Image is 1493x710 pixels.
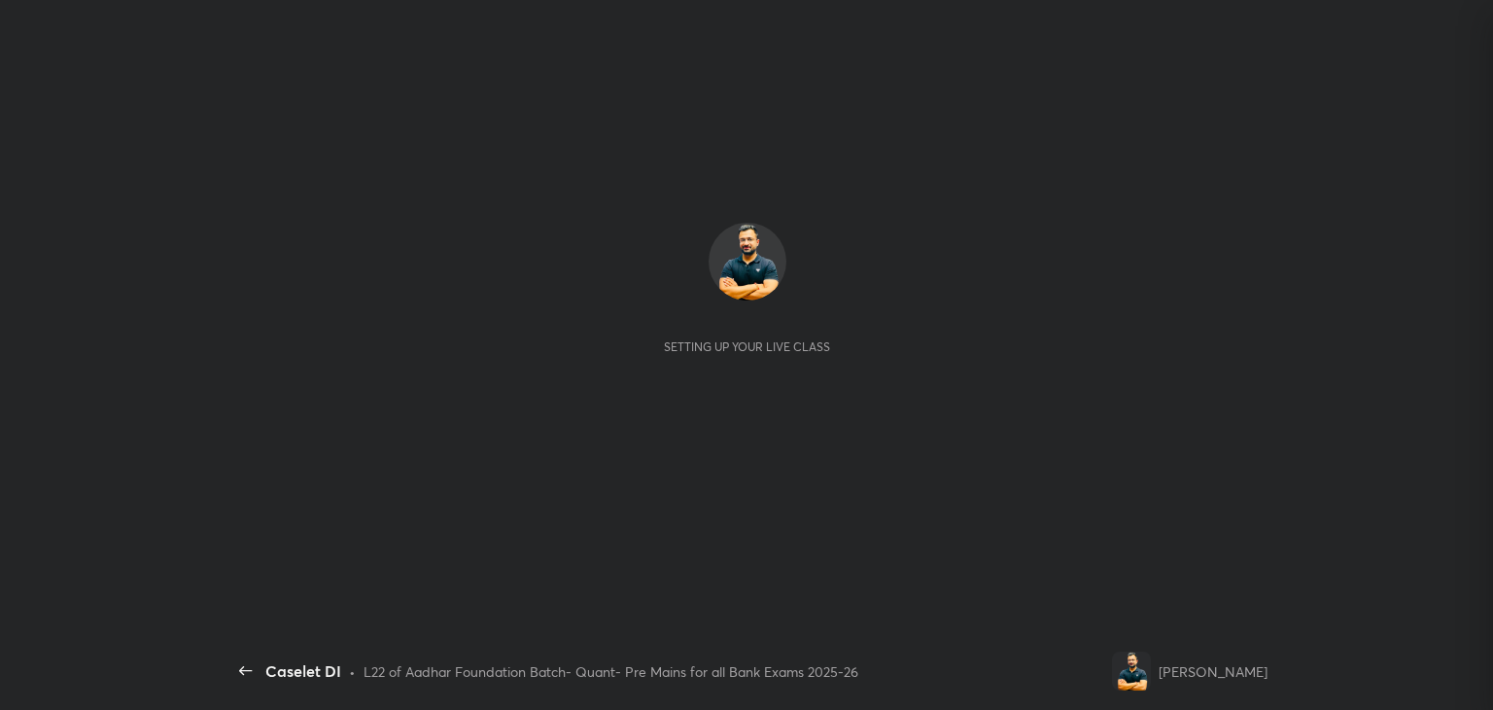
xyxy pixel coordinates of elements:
div: [PERSON_NAME] [1159,661,1267,682]
div: Caselet DI [265,659,341,683]
div: • [349,661,356,682]
div: Setting up your live class [664,339,830,354]
img: d84243986e354267bcc07dcb7018cb26.file [1112,652,1151,691]
img: d84243986e354267bcc07dcb7018cb26.file [709,223,786,301]
div: L22 of Aadhar Foundation Batch- Quant- Pre Mains for all Bank Exams 2025-26 [364,661,858,682]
